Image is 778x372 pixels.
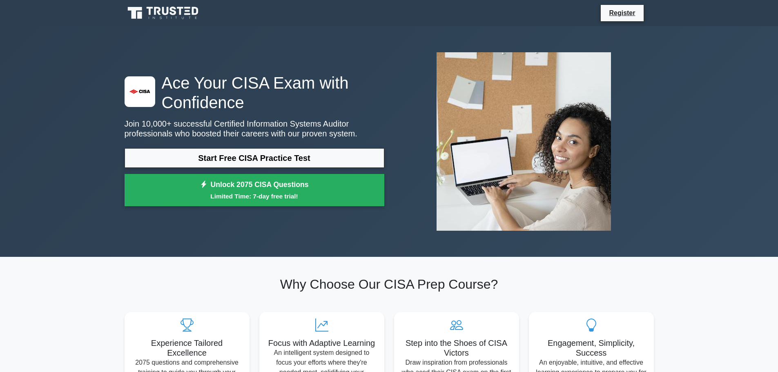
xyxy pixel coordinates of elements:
a: Register [604,8,640,18]
h1: Ace Your CISA Exam with Confidence [125,73,384,112]
small: Limited Time: 7-day free trial! [135,192,374,201]
h2: Why Choose Our CISA Prep Course? [125,276,654,292]
p: Join 10,000+ successful Certified Information Systems Auditor professionals who boosted their car... [125,119,384,138]
a: Start Free CISA Practice Test [125,148,384,168]
h5: Step into the Shoes of CISA Victors [401,338,513,358]
h5: Engagement, Simplicity, Success [535,338,647,358]
h5: Experience Tailored Excellence [131,338,243,358]
h5: Focus with Adaptive Learning [266,338,378,348]
a: Unlock 2075 CISA QuestionsLimited Time: 7-day free trial! [125,174,384,207]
